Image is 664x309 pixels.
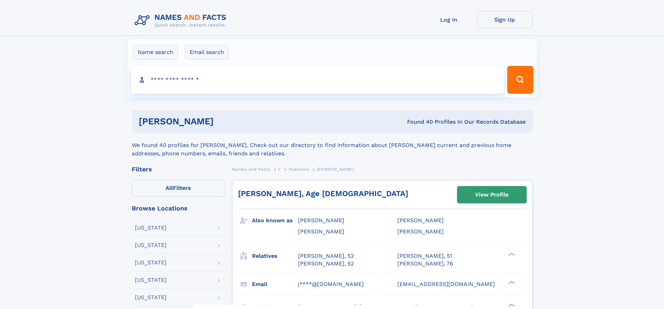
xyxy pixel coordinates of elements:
img: Logo Names and Facts [132,11,232,30]
span: [PERSON_NAME] [397,228,444,235]
a: [PERSON_NAME], 52 [298,252,354,260]
div: ❯ [507,303,515,307]
h3: Email [252,278,298,290]
div: We found 40 profiles for [PERSON_NAME]. Check out our directory to find information about [PERSON... [132,133,533,158]
div: [US_STATE] [135,277,167,283]
label: Name search [133,45,178,60]
div: ❯ [507,280,515,285]
button: Search Button [507,66,533,94]
label: Filters [132,180,225,197]
span: F [278,167,281,172]
span: All [166,185,173,191]
span: Fedorova [289,167,309,172]
div: Filters [132,166,225,172]
div: ❯ [507,252,515,256]
a: Log In [421,11,477,28]
input: search input [131,66,504,94]
div: [US_STATE] [135,242,167,248]
div: [US_STATE] [135,225,167,231]
span: [PERSON_NAME] [397,217,444,224]
a: [PERSON_NAME], Age [DEMOGRAPHIC_DATA] [238,189,408,198]
a: Fedorova [289,165,309,173]
a: F [278,165,281,173]
a: Names and Facts [232,165,270,173]
a: [PERSON_NAME], 76 [397,260,453,268]
div: Browse Locations [132,205,225,211]
a: View Profile [457,186,526,203]
h3: Also known as [252,215,298,226]
h1: [PERSON_NAME] [139,117,311,126]
span: [PERSON_NAME] [298,228,344,235]
a: [PERSON_NAME], 51 [397,252,452,260]
div: Found 40 Profiles In Our Records Database [310,118,526,126]
div: View Profile [475,187,509,203]
span: [EMAIL_ADDRESS][DOMAIN_NAME] [397,281,495,287]
div: [US_STATE] [135,260,167,265]
a: Sign Up [477,11,533,28]
label: Email search [185,45,229,60]
a: [PERSON_NAME], 52 [298,260,354,268]
span: [PERSON_NAME] [298,217,344,224]
h3: Relatives [252,250,298,262]
div: [US_STATE] [135,295,167,300]
span: [PERSON_NAME] [317,167,354,172]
